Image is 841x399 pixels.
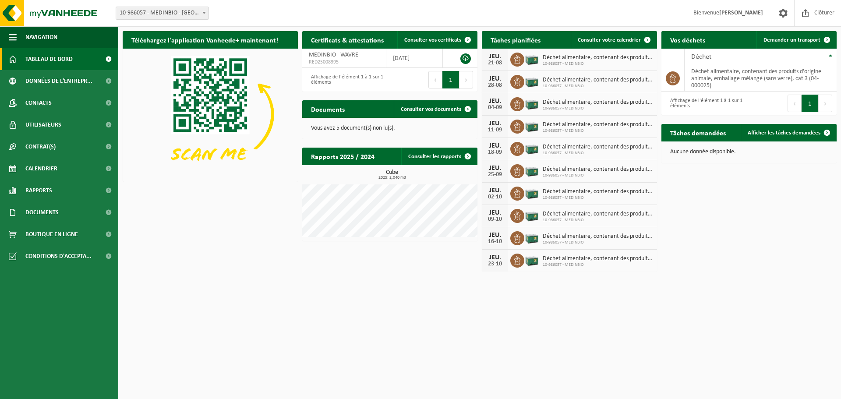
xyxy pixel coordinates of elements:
div: 11-09 [486,127,504,133]
span: 10-986057 - MEDINBIO [543,128,653,134]
span: 10-986057 - MEDINBIO [543,151,653,156]
div: 16-10 [486,239,504,245]
a: Afficher les tâches demandées [741,124,836,141]
div: JEU. [486,165,504,172]
span: 10-986057 - MEDINBIO [543,218,653,223]
h2: Tâches demandées [661,124,735,141]
span: Consulter votre calendrier [578,37,641,43]
div: 09-10 [486,216,504,222]
div: 25-09 [486,172,504,178]
span: 2025: 2,040 m3 [307,176,477,180]
img: PB-LB-0680-HPE-GN-01 [524,96,539,111]
div: JEU. [486,75,504,82]
span: Navigation [25,26,57,48]
div: 04-09 [486,105,504,111]
div: 21-08 [486,60,504,66]
span: 10-986057 - MEDINBIO [543,106,653,111]
div: 02-10 [486,194,504,200]
button: Next [819,95,832,112]
img: PB-LB-0680-HPE-GN-01 [524,185,539,200]
h3: Cube [307,169,477,180]
button: Previous [428,71,442,88]
a: Consulter votre calendrier [571,31,656,49]
button: 1 [442,71,459,88]
h2: Rapports 2025 / 2024 [302,148,383,165]
span: Tableau de bord [25,48,73,70]
td: [DATE] [386,49,443,68]
span: Documents [25,201,59,223]
span: Déchet [691,53,711,60]
h2: Documents [302,100,353,117]
div: Affichage de l'élément 1 à 1 sur 1 éléments [666,94,745,113]
span: Déchet alimentaire, contenant des produits d'origine animale, emballage mélangé ... [543,77,653,84]
span: Consulter vos documents [401,106,461,112]
span: 10-986057 - MEDINBIO - WAVRE [116,7,208,19]
td: déchet alimentaire, contenant des produits d'origine animale, emballage mélangé (sans verre), cat... [685,65,837,92]
h2: Certificats & attestations [302,31,392,48]
div: JEU. [486,254,504,261]
span: 10-986057 - MEDINBIO [543,61,653,67]
button: 1 [802,95,819,112]
div: 23-10 [486,261,504,267]
span: MEDINBIO - WAVRE [309,52,358,58]
a: Consulter vos certificats [397,31,477,49]
div: 18-09 [486,149,504,155]
span: RED25008395 [309,59,379,66]
span: Déchet alimentaire, contenant des produits d'origine animale, emballage mélangé ... [543,121,653,128]
div: JEU. [486,142,504,149]
span: Demander un transport [763,37,820,43]
button: Next [459,71,473,88]
p: Aucune donnée disponible. [670,149,828,155]
div: 28-08 [486,82,504,88]
span: Contacts [25,92,52,114]
span: Consulter vos certificats [404,37,461,43]
span: Déchet alimentaire, contenant des produits d'origine animale, emballage mélangé ... [543,166,653,173]
img: PB-LB-0680-HPE-GN-01 [524,74,539,88]
span: Utilisateurs [25,114,61,136]
span: Déchet alimentaire, contenant des produits d'origine animale, emballage mélangé ... [543,211,653,218]
img: PB-LB-0680-HPE-GN-01 [524,230,539,245]
h2: Vos déchets [661,31,714,48]
span: Afficher les tâches demandées [748,130,820,136]
span: Déchet alimentaire, contenant des produits d'origine animale, emballage mélangé ... [543,255,653,262]
img: PB-LB-0680-HPE-GN-01 [524,252,539,267]
span: Déchet alimentaire, contenant des produits d'origine animale, emballage mélangé ... [543,99,653,106]
p: Vous avez 5 document(s) non lu(s). [311,125,469,131]
img: PB-LB-0680-HPE-GN-01 [524,51,539,66]
div: JEU. [486,232,504,239]
span: Rapports [25,180,52,201]
span: 10-986057 - MEDINBIO - WAVRE [116,7,209,20]
div: JEU. [486,187,504,194]
h2: Téléchargez l'application Vanheede+ maintenant! [123,31,287,48]
strong: [PERSON_NAME] [719,10,763,16]
span: Déchet alimentaire, contenant des produits d'origine animale, emballage mélangé ... [543,188,653,195]
span: 10-986057 - MEDINBIO [543,240,653,245]
span: Conditions d'accepta... [25,245,92,267]
img: PB-LB-0680-HPE-GN-01 [524,118,539,133]
h2: Tâches planifiées [482,31,549,48]
span: Calendrier [25,158,57,180]
span: Contrat(s) [25,136,56,158]
span: 10-986057 - MEDINBIO [543,173,653,178]
span: Déchet alimentaire, contenant des produits d'origine animale, emballage mélangé ... [543,144,653,151]
img: Download de VHEPlus App [123,49,298,180]
img: PB-LB-0680-HPE-GN-01 [524,163,539,178]
button: Previous [788,95,802,112]
div: Affichage de l'élément 1 à 1 sur 1 éléments [307,70,385,89]
img: PB-LB-0680-HPE-GN-01 [524,141,539,155]
div: JEU. [486,53,504,60]
span: Déchet alimentaire, contenant des produits d'origine animale, emballage mélangé ... [543,54,653,61]
span: 10-986057 - MEDINBIO [543,195,653,201]
a: Consulter vos documents [394,100,477,118]
span: Déchet alimentaire, contenant des produits d'origine animale, emballage mélangé ... [543,233,653,240]
a: Consulter les rapports [401,148,477,165]
span: 10-986057 - MEDINBIO [543,84,653,89]
div: JEU. [486,120,504,127]
span: Données de l'entrepr... [25,70,92,92]
a: Demander un transport [756,31,836,49]
img: PB-LB-0680-HPE-GN-01 [524,208,539,222]
div: JEU. [486,98,504,105]
span: 10-986057 - MEDINBIO [543,262,653,268]
div: JEU. [486,209,504,216]
span: Boutique en ligne [25,223,78,245]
